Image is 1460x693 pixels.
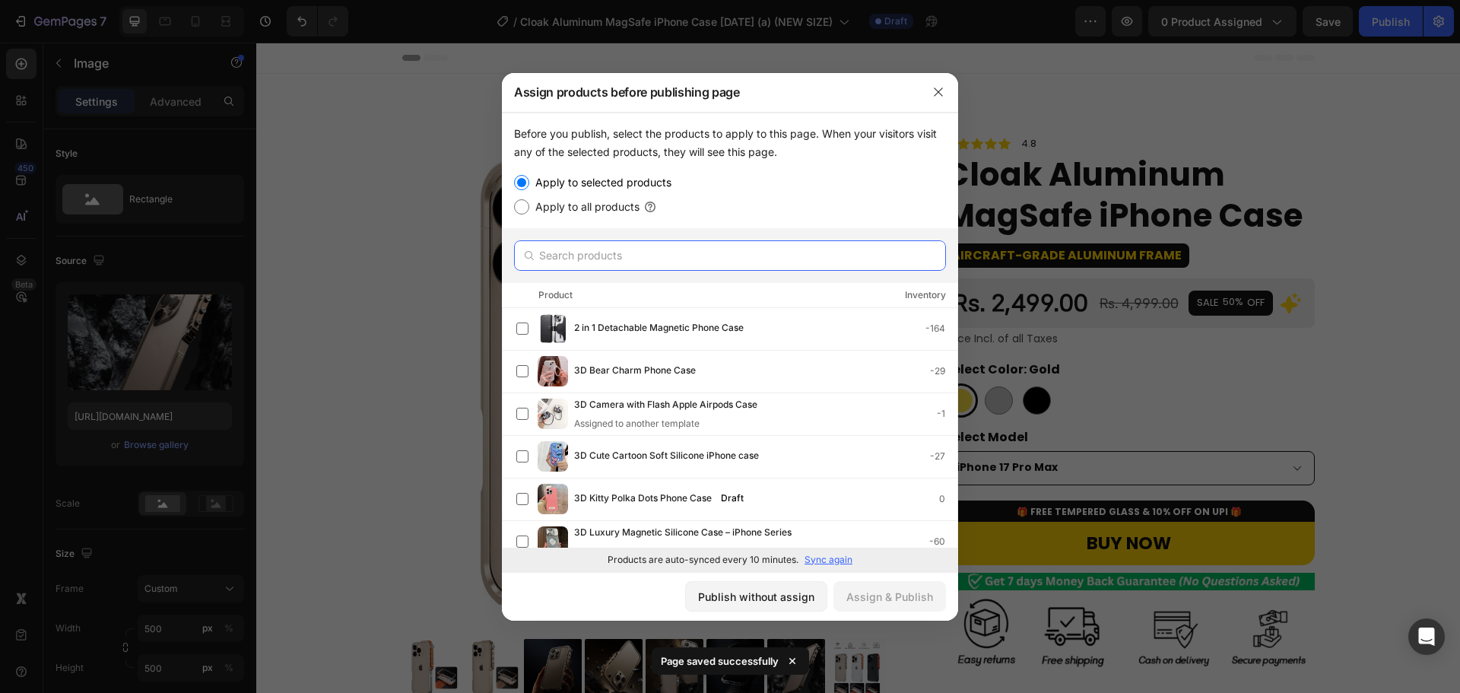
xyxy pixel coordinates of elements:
[514,240,946,271] input: Search products
[842,250,926,271] div: Rs. 4,999.00
[687,530,1058,635] img: gempages_553512382287054019-f803ffff-64b5-4f55-8553-8225ffa9744e.webp
[805,553,852,567] p: Sync again
[938,252,965,269] div: SALE
[765,94,780,109] p: 4.8
[939,491,957,507] div: 0
[760,463,985,475] strong: 🎁 FREE TEMPERED GLASS & 10% OFF ON UPI 🎁
[989,252,1011,269] div: OFF
[833,581,946,612] button: Assign & Publish
[846,589,933,605] div: Assign & Publish
[715,491,750,506] div: Draft
[687,383,773,408] legend: Select Model
[538,526,568,557] img: product-img
[538,356,568,386] img: product-img
[538,288,573,303] div: Product
[538,484,568,514] img: product-img
[937,406,957,421] div: -1
[574,525,792,542] span: 3D Luxury Magnetic Silicone Case – iPhone Series
[502,113,958,572] div: />
[538,441,568,472] img: product-img
[608,553,798,567] p: Products are auto-synced every 10 minutes.
[529,198,640,216] label: Apply to all products
[687,110,1058,196] h1: Cloak Aluminum MagSafe iPhone Case
[538,313,568,344] img: product-img
[687,479,1058,523] button: BUY NOW
[965,252,989,268] div: 50%
[685,581,827,612] button: Publish without assign
[574,397,757,414] span: 3D Camera with Flash Apple Airpods Case
[830,490,915,513] div: BUY NOW
[698,589,814,605] div: Publish without assign
[905,288,946,303] div: Inventory
[1408,618,1445,655] div: Open Intercom Messenger
[574,545,816,558] div: Assigned to another template
[930,364,957,379] div: -29
[687,458,1058,479] button: <p><span style="font-size:12px;"><strong>🎁 FREE TEMPERED GLASS &amp; 10% OFF ON UPI 🎁</strong></s...
[695,243,836,277] div: Rs. 2,499.00
[574,320,744,337] span: 2 in 1 Detachable Magnetic Phone Case
[538,399,568,429] img: product-img
[574,491,712,507] span: 3D Kitty Polka Dots Phone Case
[929,534,957,549] div: -60
[574,363,696,380] span: 3D Bear Charm Phone Case
[574,448,759,465] span: 3D Cute Cartoon Soft Silicone iPhone case
[661,653,779,669] p: Page saved successfully
[689,287,1057,306] p: Price Incl. of all Taxes
[514,125,946,161] div: Before you publish, select the products to apply to this page. When your visitors visit any of th...
[930,449,957,464] div: -27
[687,315,805,340] legend: Select Color: Gold
[574,417,782,431] div: Assigned to another template
[695,204,925,221] strong: Aircraft-Grade Aluminum Frame
[925,321,957,336] div: -164
[529,173,671,192] label: Apply to selected products
[502,72,919,112] div: Assign products before publishing page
